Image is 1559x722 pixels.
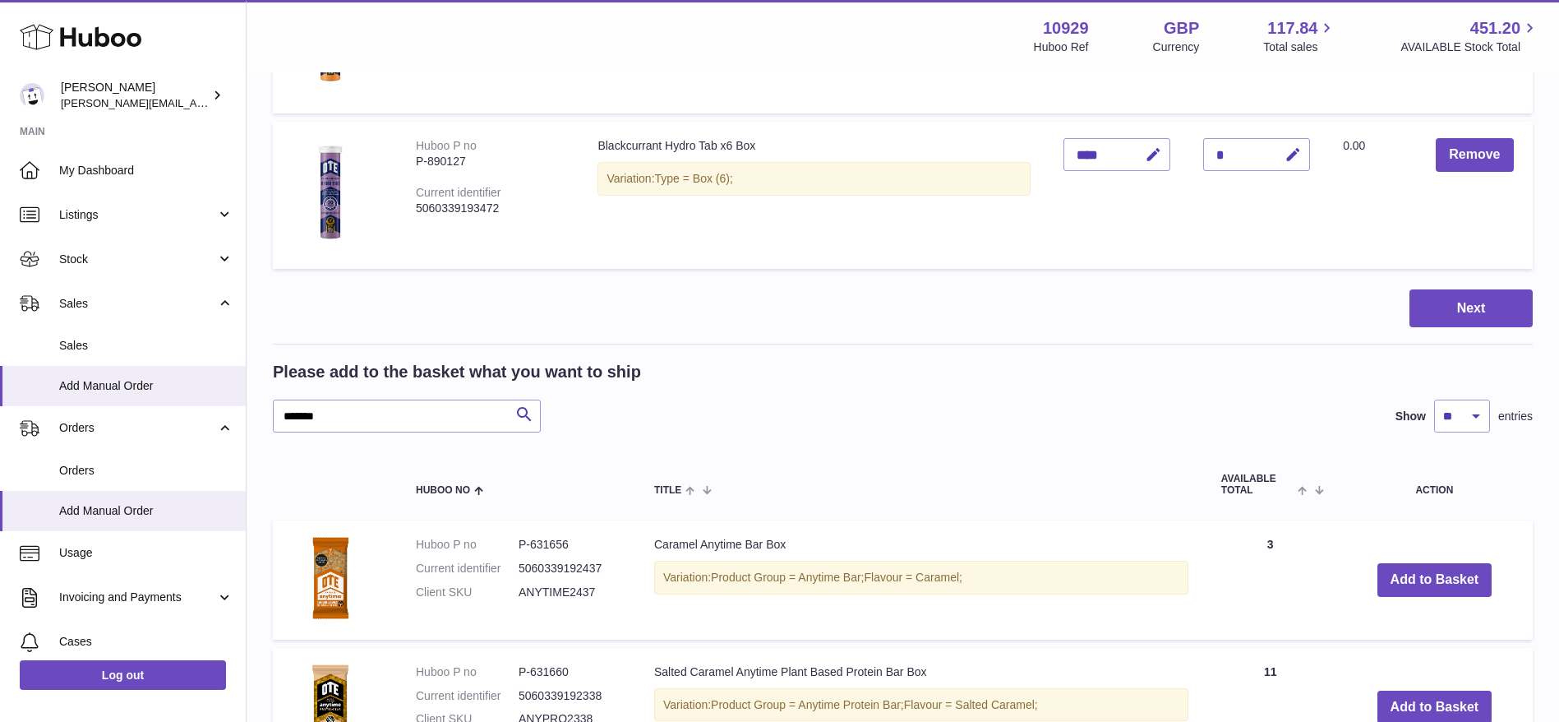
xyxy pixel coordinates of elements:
[59,545,233,561] span: Usage
[59,296,216,312] span: Sales
[519,561,621,576] dd: 5060339192437
[1400,17,1539,55] a: 451.20 AVAILABLE Stock Total
[416,154,565,169] div: P-890127
[416,139,477,152] div: Huboo P no
[1395,409,1426,424] label: Show
[654,688,1188,722] div: Variation:
[638,521,1205,640] td: Caramel Anytime Bar Box
[1267,17,1317,39] span: 117.84
[1164,17,1199,39] strong: GBP
[20,83,44,108] img: thomas@otesports.co.uk
[61,96,330,109] span: [PERSON_NAME][EMAIL_ADDRESS][DOMAIN_NAME]
[654,561,1188,595] div: Variation:
[416,537,519,553] dt: Huboo P no
[59,634,233,650] span: Cases
[519,585,621,600] dd: ANYTIME2437
[273,361,641,383] h2: Please add to the basket what you want to ship
[711,698,904,711] span: Product Group = Anytime Protein Bar;
[597,162,1031,196] div: Variation:
[1470,17,1520,39] span: 451.20
[61,80,209,111] div: [PERSON_NAME]
[289,138,371,248] img: Blackcurrant Hydro Tab x6 Box
[1263,39,1336,55] span: Total sales
[416,688,519,704] dt: Current identifier
[1043,17,1089,39] strong: 10929
[1221,474,1294,495] span: AVAILABLE Total
[416,186,501,199] div: Current identifier
[1263,17,1336,55] a: 117.84 Total sales
[864,571,962,584] span: Flavour = Caramel;
[1153,39,1200,55] div: Currency
[519,688,621,704] dd: 5060339192338
[59,207,216,223] span: Listings
[59,163,233,178] span: My Dashboard
[20,660,226,690] a: Log out
[59,590,216,605] span: Invoicing and Payments
[416,561,519,576] dt: Current identifier
[1436,138,1513,172] button: Remove
[1498,409,1533,424] span: entries
[59,378,233,394] span: Add Manual Order
[711,571,864,584] span: Product Group = Anytime Bar;
[519,664,621,680] dd: P-631660
[59,463,233,479] span: Orders
[1377,563,1492,597] button: Add to Basket
[581,122,1047,268] td: Blackcurrant Hydro Tab x6 Box
[904,698,1038,711] span: Flavour = Salted Caramel;
[1400,39,1539,55] span: AVAILABLE Stock Total
[1343,139,1365,152] span: 0.00
[59,503,233,519] span: Add Manual Order
[1205,521,1336,640] td: 3
[59,252,216,267] span: Stock
[289,537,371,619] img: Caramel Anytime Bar Box
[1336,457,1533,511] th: Action
[416,664,519,680] dt: Huboo P no
[59,338,233,354] span: Sales
[1409,289,1533,328] button: Next
[655,172,733,185] span: Type = Box (6);
[416,201,565,216] div: 5060339193472
[416,485,470,496] span: Huboo no
[1034,39,1089,55] div: Huboo Ref
[654,485,681,496] span: Title
[416,585,519,600] dt: Client SKU
[59,420,216,436] span: Orders
[519,537,621,553] dd: P-631656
